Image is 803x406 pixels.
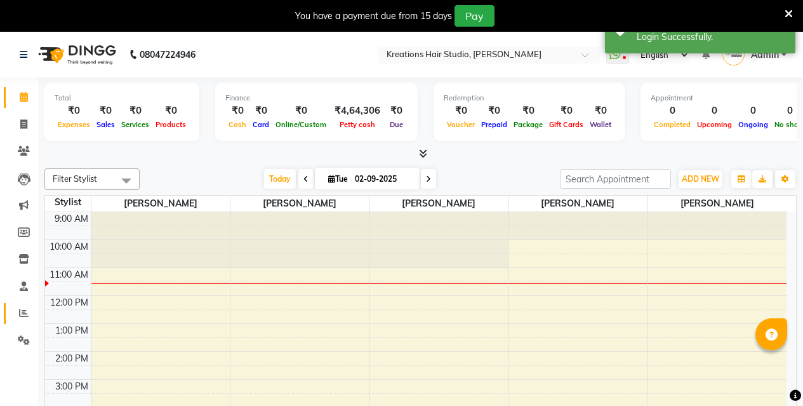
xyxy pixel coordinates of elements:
[387,120,406,129] span: Due
[53,352,91,365] div: 2:00 PM
[47,268,91,281] div: 11:00 AM
[53,380,91,393] div: 3:00 PM
[478,120,510,129] span: Prepaid
[546,120,587,129] span: Gift Cards
[91,196,230,212] span: [PERSON_NAME]
[560,169,671,189] input: Search Appointment
[53,173,97,184] span: Filter Stylist
[230,196,369,212] span: [PERSON_NAME]
[249,120,272,129] span: Card
[32,37,119,72] img: logo
[55,120,93,129] span: Expenses
[510,104,546,118] div: ₹0
[55,93,189,104] div: Total
[295,10,452,23] div: You have a payment due from 15 days
[118,104,152,118] div: ₹0
[637,30,786,44] div: Login Successfully.
[249,104,272,118] div: ₹0
[329,104,385,118] div: ₹4,64,306
[93,104,118,118] div: ₹0
[508,196,647,212] span: [PERSON_NAME]
[272,104,329,118] div: ₹0
[682,174,719,184] span: ADD NEW
[455,5,494,27] button: Pay
[55,104,93,118] div: ₹0
[325,174,351,184] span: Tue
[140,37,196,72] b: 08047224946
[369,196,508,212] span: [PERSON_NAME]
[152,120,189,129] span: Products
[694,120,735,129] span: Upcoming
[225,93,408,104] div: Finance
[225,120,249,129] span: Cash
[351,170,415,189] input: 2025-09-02
[510,120,546,129] span: Package
[152,104,189,118] div: ₹0
[722,43,745,65] img: Admin
[272,120,329,129] span: Online/Custom
[546,104,587,118] div: ₹0
[336,120,378,129] span: Petty cash
[478,104,510,118] div: ₹0
[735,120,771,129] span: Ongoing
[444,93,614,104] div: Redemption
[264,169,296,189] span: Today
[52,212,91,226] div: 9:00 AM
[47,240,91,254] div: 10:00 AM
[48,296,91,309] div: 12:00 PM
[651,104,694,118] div: 0
[587,120,614,129] span: Wallet
[45,196,91,209] div: Stylist
[93,120,118,129] span: Sales
[647,196,786,212] span: [PERSON_NAME]
[679,170,722,188] button: ADD NEW
[735,104,771,118] div: 0
[694,104,735,118] div: 0
[118,120,152,129] span: Services
[444,120,478,129] span: Voucher
[587,104,614,118] div: ₹0
[444,104,478,118] div: ₹0
[53,324,91,337] div: 1:00 PM
[225,104,249,118] div: ₹0
[751,48,779,62] span: Admin
[385,104,408,118] div: ₹0
[651,120,694,129] span: Completed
